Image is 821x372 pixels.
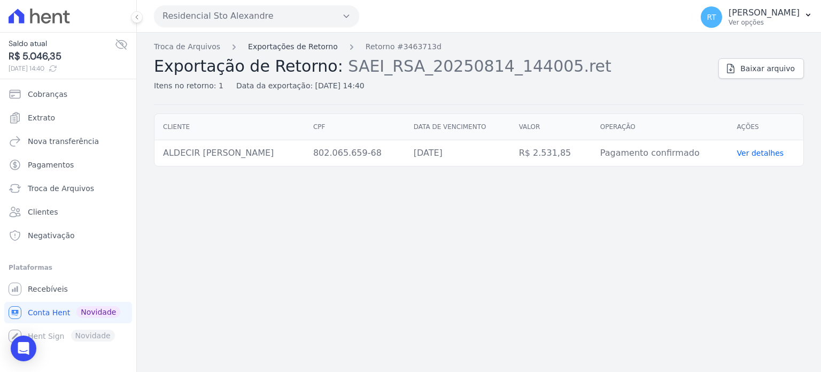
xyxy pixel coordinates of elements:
div: Itens no retorno: 1 [154,80,223,92]
td: 802.065.659-68 [305,140,405,166]
th: CPF [305,114,405,140]
th: Operação [592,114,729,140]
td: [DATE] [405,140,510,166]
a: Troca de Arquivos [154,41,220,52]
span: Baixar arquivo [740,63,795,74]
a: Recebíveis [4,278,132,300]
span: Nova transferência [28,136,99,147]
button: RT [PERSON_NAME] Ver opções [692,2,821,32]
span: RT [707,13,716,21]
span: Extrato [28,112,55,123]
span: Negativação [28,230,75,241]
a: Cobranças [4,83,132,105]
span: [DATE] 14:40 [9,64,115,73]
span: Cobranças [28,89,67,100]
span: Exportação de Retorno: [154,57,343,75]
button: Residencial Sto Alexandre [154,5,359,27]
span: Recebíveis [28,284,68,294]
th: Data de vencimento [405,114,510,140]
a: Ver detalhes [737,149,784,157]
td: ALDECIR [PERSON_NAME] [154,140,305,166]
span: Saldo atual [9,38,115,49]
td: R$ 2.531,85 [510,140,592,166]
nav: Sidebar [9,83,128,347]
span: SAEI_RSA_20250814_144005.ret [348,56,611,75]
td: Pagamento confirmado [592,140,729,166]
span: R$ 5.046,35 [9,49,115,64]
p: Ver opções [729,18,800,27]
a: Extrato [4,107,132,128]
span: Troca de Arquivos [28,183,94,194]
span: Novidade [76,306,120,318]
a: Clientes [4,201,132,223]
a: Conta Hent Novidade [4,302,132,323]
nav: Breadcrumb [154,41,710,52]
a: Retorno #3463713d [366,41,442,52]
span: Conta Hent [28,307,70,318]
a: Exportações de Retorno [248,41,338,52]
span: Pagamentos [28,160,74,170]
div: Data da exportação: [DATE] 14:40 [236,80,365,92]
th: Ações [729,114,803,140]
span: Clientes [28,207,58,217]
a: Baixar arquivo [718,58,804,79]
a: Pagamentos [4,154,132,176]
div: Open Intercom Messenger [11,336,36,361]
a: Troca de Arquivos [4,178,132,199]
th: Cliente [154,114,305,140]
p: [PERSON_NAME] [729,7,800,18]
th: Valor [510,114,592,140]
a: Nova transferência [4,131,132,152]
a: Negativação [4,225,132,246]
div: Plataformas [9,261,128,274]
